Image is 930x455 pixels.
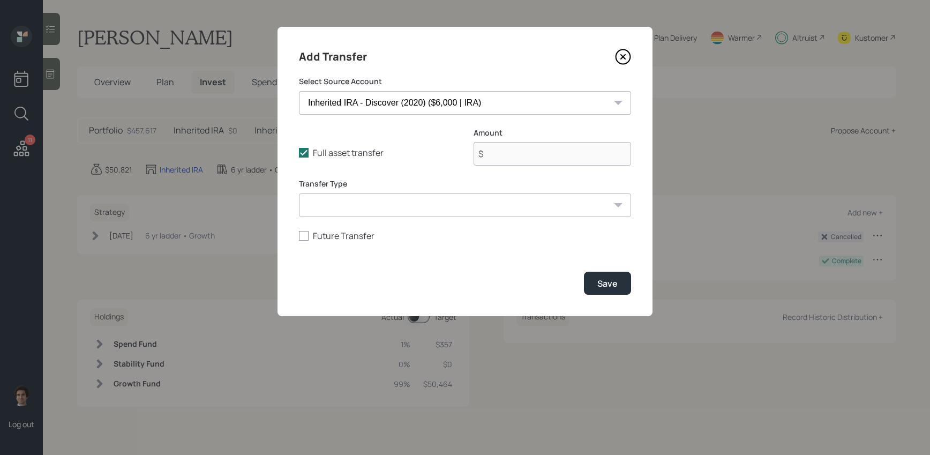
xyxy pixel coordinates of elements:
[299,48,367,65] h4: Add Transfer
[597,278,618,289] div: Save
[474,128,631,138] label: Amount
[299,230,631,242] label: Future Transfer
[584,272,631,295] button: Save
[299,178,631,189] label: Transfer Type
[299,76,631,87] label: Select Source Account
[299,147,456,159] label: Full asset transfer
